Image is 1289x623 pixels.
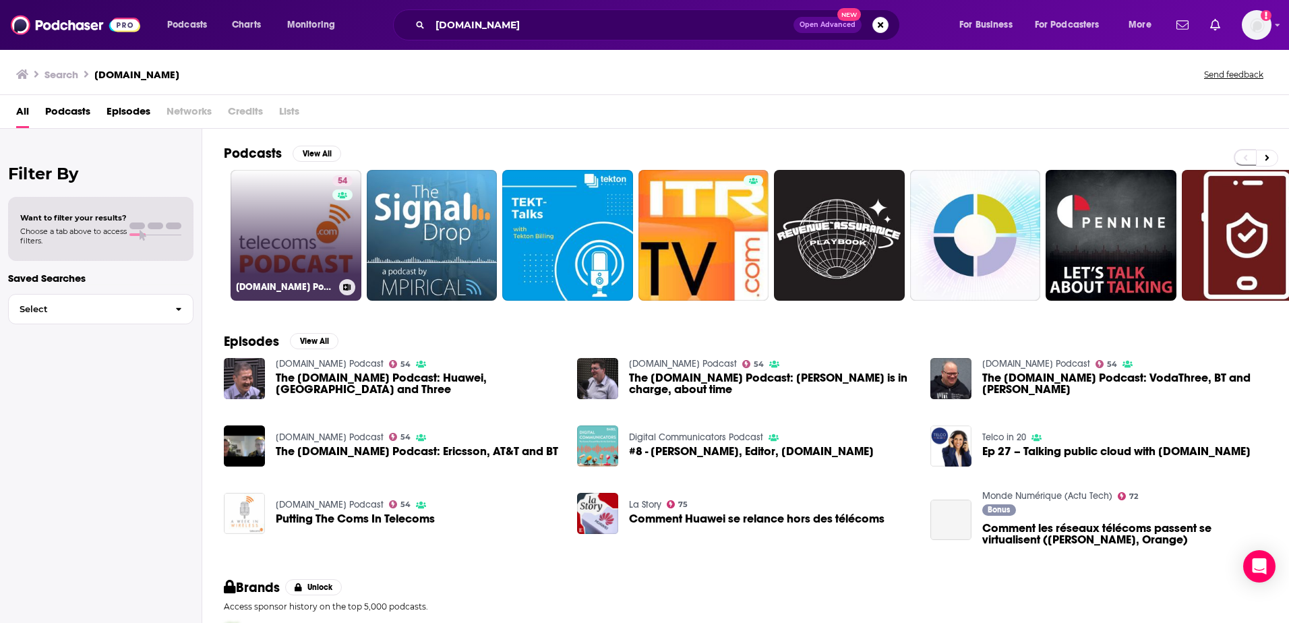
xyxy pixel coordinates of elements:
a: 54 [332,175,353,186]
a: 75 [667,500,688,508]
img: The Telecoms.com Podcast: Jamie is in charge, about time [577,358,618,399]
a: 54[DOMAIN_NAME] Podcast [231,170,361,301]
span: Monitoring [287,16,335,34]
a: Podcasts [45,100,90,128]
button: open menu [1026,14,1119,36]
button: Open AdvancedNew [793,17,862,33]
span: 54 [1107,361,1117,367]
button: Unlock [285,579,342,595]
p: Saved Searches [8,272,193,285]
button: Show profile menu [1242,10,1271,40]
a: Telco in 20 [982,432,1026,443]
span: Lists [279,100,299,128]
h2: Filter By [8,164,193,183]
a: Telecoms.com Podcast [276,499,384,510]
a: Charts [223,14,269,36]
h3: [DOMAIN_NAME] [94,68,179,81]
span: 72 [1129,494,1138,500]
span: Podcasts [167,16,207,34]
button: View All [293,146,341,162]
a: Show notifications dropdown [1171,13,1194,36]
span: Networks [167,100,212,128]
span: The [DOMAIN_NAME] Podcast: Ericsson, AT&T and BT [276,446,558,457]
span: Choose a tab above to access filters. [20,227,127,245]
span: #8 - [PERSON_NAME], Editor, [DOMAIN_NAME] [629,446,874,457]
button: Send feedback [1200,69,1267,80]
p: Access sponsor history on the top 5,000 podcasts. [224,601,1267,612]
a: Comment Huawei se relance hors des télécoms [629,513,885,525]
button: View All [290,333,338,349]
img: Podchaser - Follow, Share and Rate Podcasts [11,12,140,38]
img: Putting The Coms In Telecoms [224,493,265,534]
span: All [16,100,29,128]
h2: Brands [224,579,280,596]
a: The Telecoms.com Podcast: VodaThree, BT and Trump [982,372,1267,395]
span: Bonus [988,506,1010,514]
a: 54 [389,500,411,508]
a: Comment les réseaux télécoms passent se virtualisent (Laurent Leboucher, Orange) [930,500,971,541]
h2: Episodes [224,333,279,350]
button: open menu [1119,14,1168,36]
a: 54 [389,433,411,441]
a: Putting The Coms In Telecoms [276,513,435,525]
span: For Podcasters [1035,16,1100,34]
button: open menu [158,14,224,36]
img: The Telecoms.com Podcast: VodaThree, BT and Trump [930,358,971,399]
span: Open Advanced [800,22,856,28]
a: Monde Numérique (Actu Tech) [982,490,1112,502]
span: 54 [400,434,411,440]
a: Telecoms.com Podcast [629,358,737,369]
a: Telecoms.com Podcast [276,432,384,443]
a: Telecoms.com Podcast [276,358,384,369]
a: Comment Huawei se relance hors des télécoms [577,493,618,534]
button: open menu [278,14,353,36]
a: Comment les réseaux télécoms passent se virtualisent (Laurent Leboucher, Orange) [982,523,1267,545]
span: The [DOMAIN_NAME] Podcast: VodaThree, BT and [PERSON_NAME] [982,372,1267,395]
span: For Business [959,16,1013,34]
a: Episodes [107,100,150,128]
input: Search podcasts, credits, & more... [430,14,793,36]
img: #8 - Scott Bicheno, Editor, Telecoms.com [577,425,618,467]
a: Telecoms.com Podcast [982,358,1090,369]
button: Select [8,294,193,324]
span: 54 [400,502,411,508]
img: User Profile [1242,10,1271,40]
img: The Telecoms.com Podcast: Ericsson, AT&T and BT [224,425,265,467]
h2: Podcasts [224,145,282,162]
a: La Story [629,499,661,510]
span: The [DOMAIN_NAME] Podcast: [PERSON_NAME] is in charge, about time [629,372,914,395]
span: Comment les réseaux télécoms passent se virtualisent ([PERSON_NAME], Orange) [982,523,1267,545]
h3: Search [44,68,78,81]
span: 54 [754,361,764,367]
a: 54 [1096,360,1118,368]
span: More [1129,16,1151,34]
h3: [DOMAIN_NAME] Podcast [236,281,334,293]
span: 54 [400,361,411,367]
span: Logged in as WE_Broadcast [1242,10,1271,40]
a: #8 - Scott Bicheno, Editor, Telecoms.com [629,446,874,457]
span: Ep 27 – Talking public cloud with [DOMAIN_NAME] [982,446,1251,457]
a: Digital Communicators Podcast [629,432,763,443]
a: EpisodesView All [224,333,338,350]
svg: Add a profile image [1261,10,1271,21]
a: PodcastsView All [224,145,341,162]
button: open menu [950,14,1029,36]
span: 54 [338,175,347,188]
span: Credits [228,100,263,128]
span: Charts [232,16,261,34]
a: 54 [742,360,765,368]
span: New [837,8,862,21]
a: Ep 27 – Talking public cloud with Telecoms.com [982,446,1251,457]
a: The Telecoms.com Podcast: Ericsson, AT&T and BT [276,446,558,457]
div: Search podcasts, credits, & more... [406,9,913,40]
a: The Telecoms.com Podcast: Jamie is in charge, about time [629,372,914,395]
div: Open Intercom Messenger [1243,550,1276,583]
